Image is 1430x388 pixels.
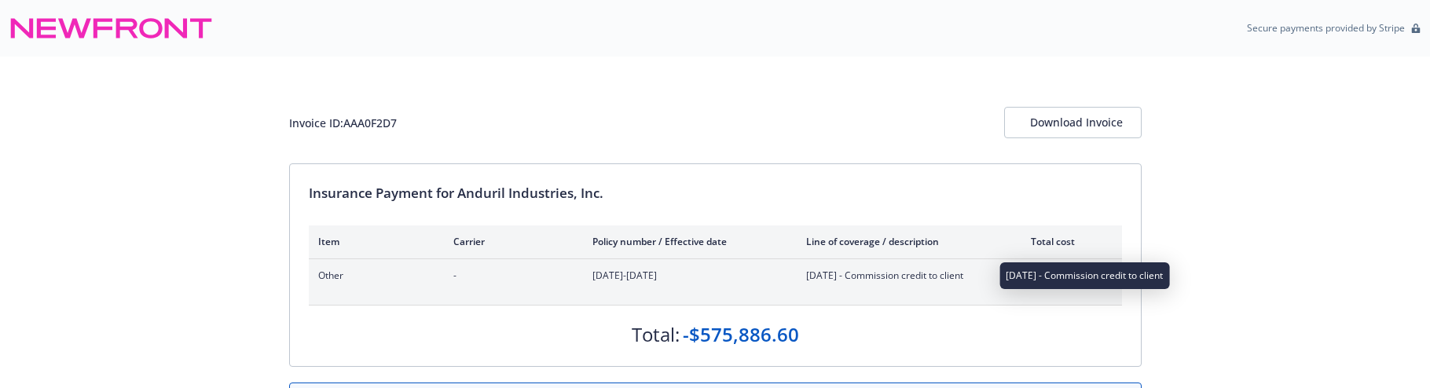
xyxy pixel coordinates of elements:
[1004,107,1142,138] button: Download Invoice
[318,269,428,283] span: Other
[309,183,1122,203] div: Insurance Payment for Anduril Industries, Inc.
[806,269,991,283] span: [DATE] - Commission credit to client
[289,115,397,131] div: Invoice ID: AAA0F2D7
[318,235,428,248] div: Item
[453,269,567,283] span: -
[1247,21,1405,35] p: Secure payments provided by Stripe
[1016,235,1075,248] div: Total cost
[683,321,799,348] div: -$575,886.60
[309,259,1122,305] div: Other-[DATE]-[DATE][DATE] - Commission credit to client-$575,886.60expand content
[1030,108,1116,137] div: Download Invoice
[592,269,781,283] span: [DATE]-[DATE]
[453,235,567,248] div: Carrier
[1087,269,1113,294] button: expand content
[632,321,680,348] div: Total:
[806,235,991,248] div: Line of coverage / description
[592,235,781,248] div: Policy number / Effective date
